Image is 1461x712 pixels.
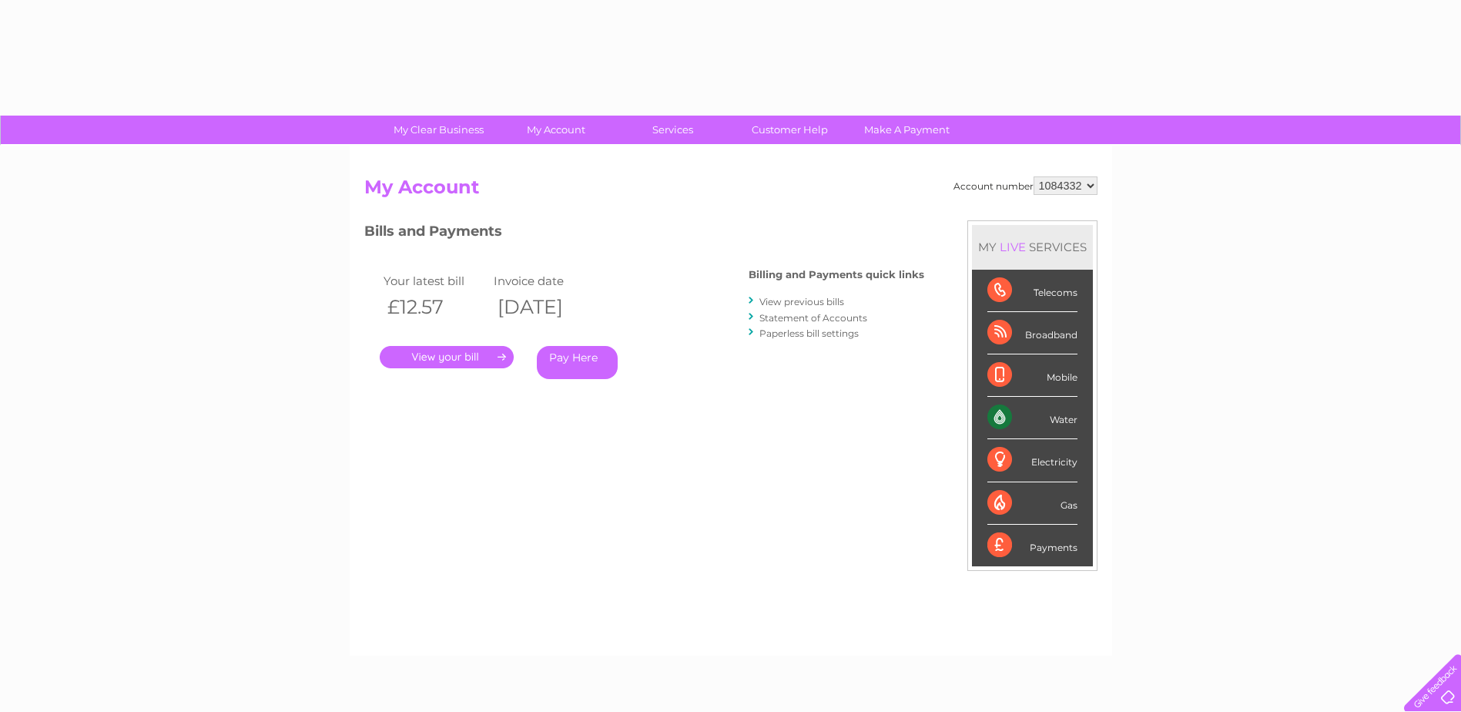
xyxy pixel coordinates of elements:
[364,176,1097,206] h2: My Account
[759,296,844,307] a: View previous bills
[987,397,1077,439] div: Water
[987,270,1077,312] div: Telecoms
[537,346,618,379] a: Pay Here
[726,116,853,144] a: Customer Help
[380,346,514,368] a: .
[380,270,491,291] td: Your latest bill
[364,220,924,247] h3: Bills and Payments
[380,291,491,323] th: £12.57
[375,116,502,144] a: My Clear Business
[987,525,1077,566] div: Payments
[997,240,1029,254] div: LIVE
[953,176,1097,195] div: Account number
[490,291,601,323] th: [DATE]
[987,312,1077,354] div: Broadband
[987,439,1077,482] div: Electricity
[609,116,736,144] a: Services
[492,116,619,144] a: My Account
[843,116,970,144] a: Make A Payment
[490,270,601,291] td: Invoice date
[759,312,867,324] a: Statement of Accounts
[972,225,1093,269] div: MY SERVICES
[987,354,1077,397] div: Mobile
[759,327,859,339] a: Paperless bill settings
[987,482,1077,525] div: Gas
[749,269,924,280] h4: Billing and Payments quick links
